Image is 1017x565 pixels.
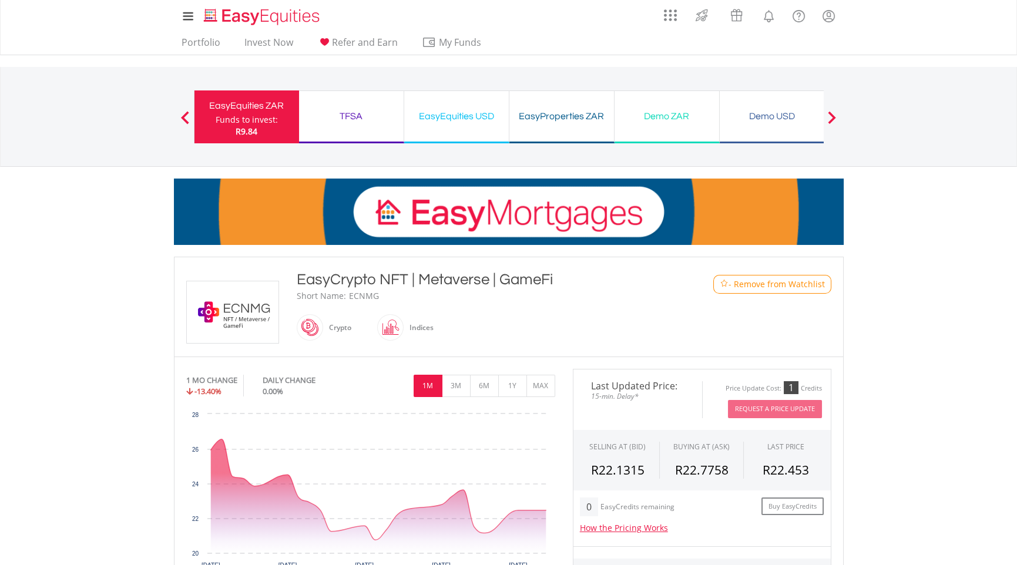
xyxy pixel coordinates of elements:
[673,442,730,452] span: BUYING AT (ASK)
[306,108,397,125] div: TFSA
[582,391,693,402] span: 15-min. Delay*
[754,3,784,26] a: Notifications
[582,381,693,391] span: Last Updated Price:
[719,3,754,25] a: Vouchers
[820,117,844,129] button: Next
[801,384,822,393] div: Credits
[192,412,199,418] text: 28
[674,462,728,478] span: R22.7758
[761,497,824,516] a: Buy EasyCredits
[414,375,442,397] button: 1M
[784,3,814,26] a: FAQ's and Support
[192,481,199,487] text: 24
[656,3,684,22] a: AppsGrid
[194,386,221,396] span: -13.40%
[263,375,355,386] div: DAILY CHANGE
[174,179,844,245] img: EasyMortage Promotion Banner
[498,375,527,397] button: 1Y
[720,280,729,288] img: Watchlist
[192,446,199,453] text: 26
[600,503,674,513] div: EasyCredits remaining
[173,117,197,129] button: Previous
[186,375,237,386] div: 1 MO CHANGE
[323,314,351,342] div: Crypto
[297,290,346,302] div: Short Name:
[580,522,668,533] a: How the Pricing Works
[763,462,809,478] span: R22.453
[349,290,379,302] div: ECNMG
[692,6,711,25] img: thrive-v2.svg
[404,314,434,342] div: Indices
[591,462,645,478] span: R22.1315
[767,442,804,452] div: LAST PRICE
[470,375,499,397] button: 6M
[727,6,746,25] img: vouchers-v2.svg
[192,550,199,557] text: 20
[622,108,712,125] div: Demo ZAR
[199,3,324,26] a: Home page
[240,36,298,55] a: Invest Now
[589,442,646,452] div: SELLING AT (BID)
[313,36,402,55] a: Refer and Earn
[442,375,471,397] button: 3M
[216,114,278,126] div: Funds to invest:
[411,108,502,125] div: EasyEquities USD
[297,269,666,290] div: EasyCrypto NFT | Metaverse | GameFi
[713,275,831,294] button: Watchlist - Remove from Watchlist
[526,375,555,397] button: MAX
[516,108,607,125] div: EasyProperties ZAR
[236,126,257,137] span: R9.84
[726,384,781,393] div: Price Update Cost:
[332,36,398,49] span: Refer and Earn
[202,7,324,26] img: EasyEquities_Logo.png
[729,278,825,290] span: - Remove from Watchlist
[263,386,283,396] span: 0.00%
[784,381,798,394] div: 1
[202,97,292,114] div: EasyEquities ZAR
[192,516,199,522] text: 22
[422,35,499,50] span: My Funds
[189,281,277,343] img: ECNMG.EC.ECNMG.png
[814,3,844,29] a: My Profile
[728,400,822,418] button: Request A Price Update
[580,497,598,516] div: 0
[664,9,677,22] img: grid-menu-icon.svg
[727,108,817,125] div: Demo USD
[177,36,225,55] a: Portfolio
